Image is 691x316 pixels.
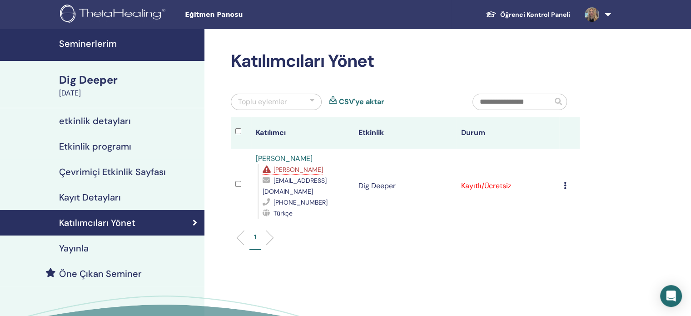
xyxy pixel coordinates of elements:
[231,51,580,72] h2: Katılımcıları Yönet
[59,268,142,279] h4: Öne Çıkan Seminer
[59,217,135,228] h4: Katılımcıları Yönet
[238,96,287,107] div: Toplu eylemler
[354,117,457,149] th: Etkinlik
[59,72,199,88] div: Dig Deeper
[263,176,327,196] span: [EMAIL_ADDRESS][DOMAIN_NAME]
[478,6,577,23] a: Öğrenci Kontrol Paneli
[185,10,321,20] span: Eğitmen Panosu
[59,192,121,203] h4: Kayıt Detayları
[59,115,131,126] h4: etkinlik detayları
[54,72,204,99] a: Dig Deeper[DATE]
[273,166,323,174] span: [PERSON_NAME]
[585,7,599,22] img: default.jpg
[457,117,559,149] th: Durum
[354,149,457,223] td: Dig Deeper
[59,141,131,152] h4: Etkinlik programı
[660,285,682,307] div: Open Intercom Messenger
[59,243,89,254] h4: Yayınla
[273,198,328,206] span: [PHONE_NUMBER]
[59,88,199,99] div: [DATE]
[254,232,256,242] p: 1
[60,5,169,25] img: logo.png
[59,166,166,177] h4: Çevrimiçi Etkinlik Sayfası
[59,38,199,49] h4: Seminerlerim
[339,96,384,107] a: CSV'ye aktar
[486,10,497,18] img: graduation-cap-white.svg
[251,117,354,149] th: Katılımcı
[256,154,313,163] a: [PERSON_NAME]
[273,209,293,217] span: Türkçe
